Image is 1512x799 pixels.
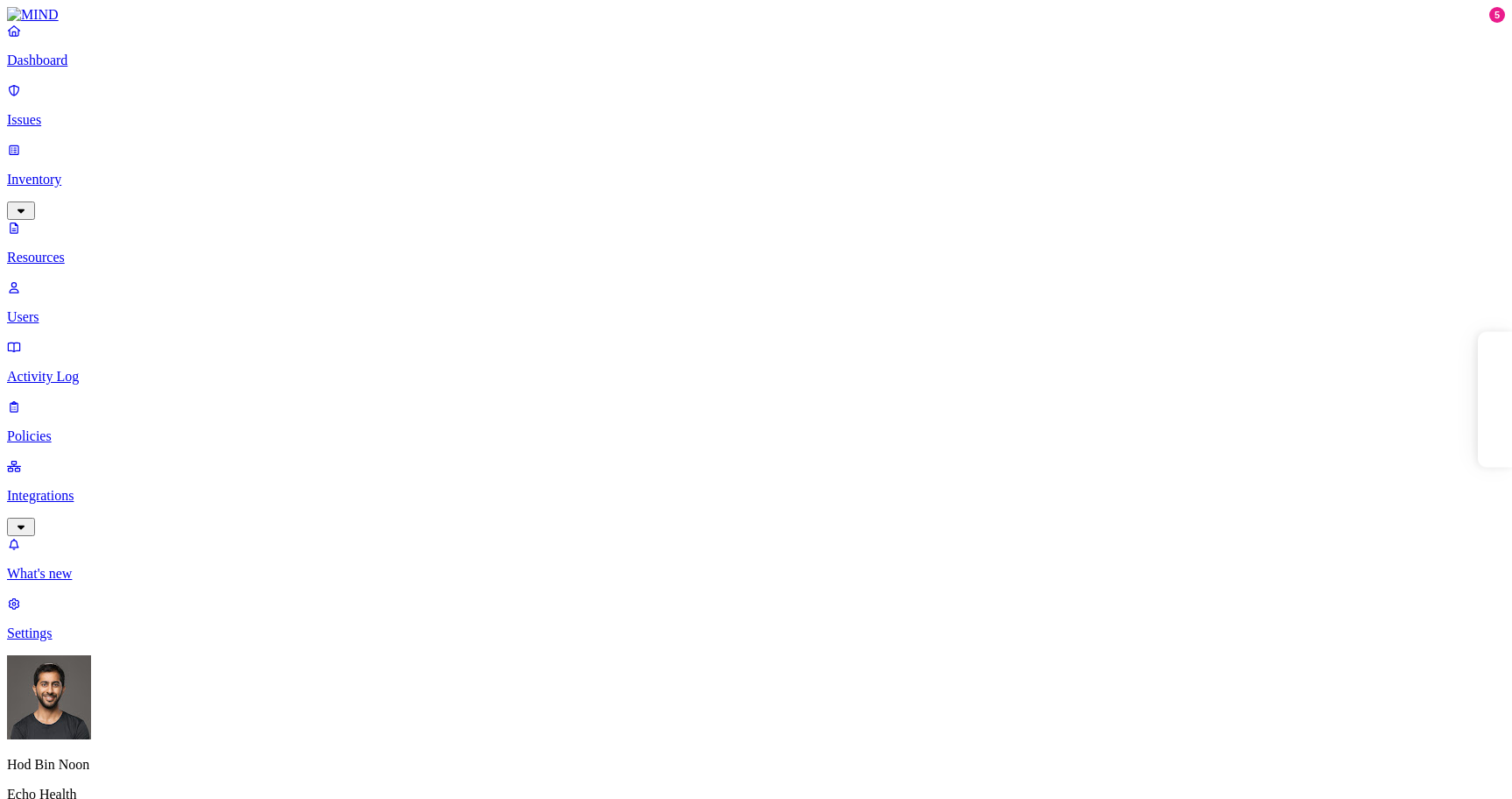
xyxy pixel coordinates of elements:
p: Activity Log [7,369,1505,385]
a: Dashboard [7,23,1505,68]
p: Dashboard [7,53,1505,68]
a: Resources [7,220,1505,265]
img: MIND [7,7,59,23]
p: Issues [7,112,1505,128]
a: Activity Log [7,339,1505,385]
a: Users [7,279,1505,325]
a: Issues [7,82,1505,128]
img: Hod Bin Noon [7,655,91,739]
a: Integrations [7,458,1505,534]
p: What's new [7,566,1505,582]
p: Settings [7,626,1505,641]
a: Settings [7,596,1505,641]
p: Resources [7,250,1505,265]
p: Hod Bin Noon [7,757,1505,773]
a: What's new [7,536,1505,582]
p: Policies [7,428,1505,444]
a: Inventory [7,142,1505,217]
p: Inventory [7,172,1505,187]
p: Integrations [7,488,1505,504]
a: MIND [7,7,1505,23]
a: Policies [7,399,1505,444]
p: Users [7,309,1505,325]
div: 5 [1489,7,1505,23]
